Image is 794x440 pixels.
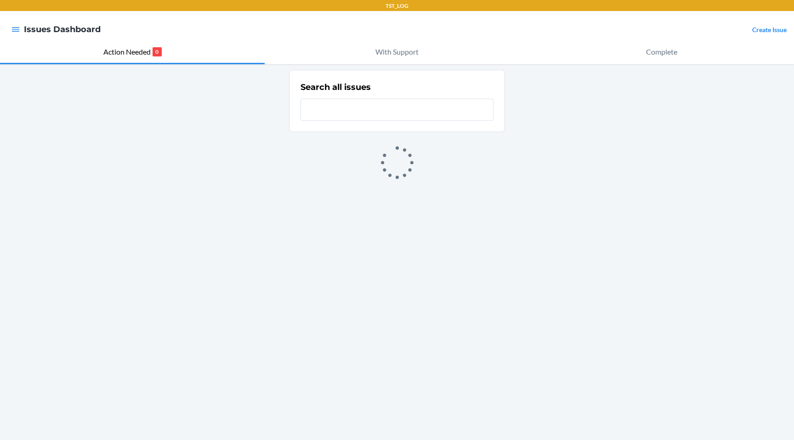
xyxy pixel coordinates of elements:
[752,26,787,33] a: Create Issue
[265,40,529,64] button: With Support
[301,81,371,93] h2: Search all issues
[646,46,677,57] p: Complete
[103,46,151,57] p: Action Needed
[24,23,101,35] h4: Issues Dashboard
[153,47,162,56] p: 0
[386,2,408,10] p: TST_LOG
[529,40,794,64] button: Complete
[375,46,419,57] p: With Support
